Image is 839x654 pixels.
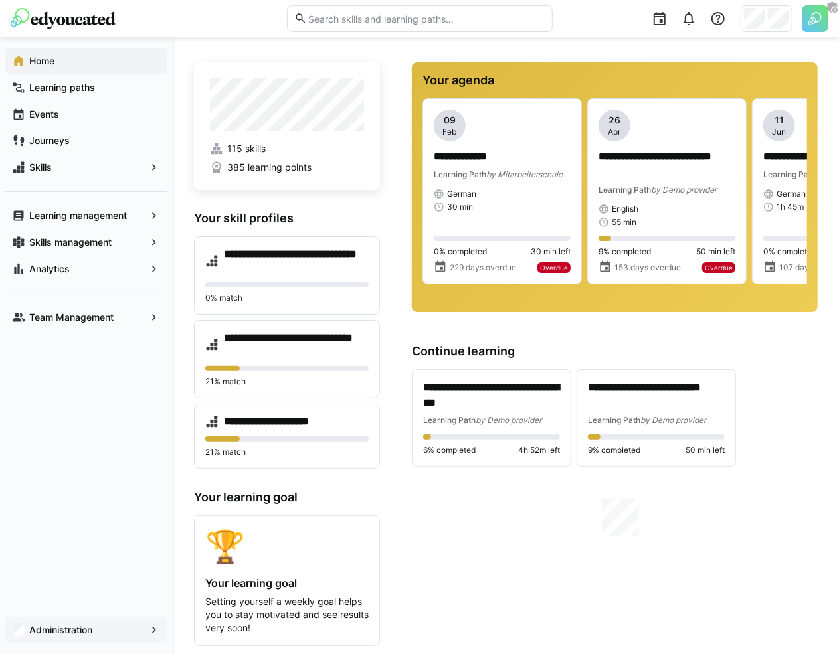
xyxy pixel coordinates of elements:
input: Search skills and learning paths… [307,13,545,25]
a: 115 skills [210,142,364,155]
span: 115 skills [227,142,266,155]
p: 0% match [205,293,369,303]
span: German [447,189,476,199]
p: 21% match [205,447,369,457]
h4: Your learning goal [205,576,369,590]
span: 153 days overdue [614,262,681,273]
span: Apr [608,127,621,137]
h3: Your skill profiles [194,211,380,226]
span: by Demo provider [651,185,717,195]
span: German [777,189,806,199]
span: 11 [775,114,784,127]
p: Setting yourself a weekly goal helps you to stay motivated and see results very soon! [205,595,369,635]
span: Learning Path [763,169,816,179]
span: Jun [773,127,787,137]
p: 21% match [205,376,369,387]
span: 0% completed [763,246,816,257]
span: 4h 52m left [518,445,560,455]
span: English [612,204,638,214]
span: 55 min [612,217,636,228]
div: 🏆 [205,527,369,566]
span: by Mitarbeiterschule [486,169,563,179]
span: Learning Path [434,169,486,179]
h3: Your learning goal [194,490,380,505]
span: 50 min left [686,445,725,455]
span: Feb [443,127,457,137]
span: 9% completed [599,246,651,257]
span: Overdue [705,264,733,272]
span: 30 min left [531,246,571,257]
span: 9% completed [588,445,640,455]
span: Overdue [540,264,568,272]
span: by Demo provider [640,415,706,425]
span: Learning Path [588,415,640,425]
span: 26 [608,114,620,127]
span: by Demo provider [476,415,541,425]
span: 6% completed [423,445,476,455]
span: 0% completed [434,246,487,257]
h3: Continue learning [412,344,818,359]
span: 385 learning points [227,161,312,174]
span: Learning Path [599,185,651,195]
span: 50 min left [696,246,735,257]
span: 1h 45m [777,202,804,212]
span: Learning Path [423,415,476,425]
span: 229 days overdue [450,262,516,273]
h3: Your agenda [422,73,807,88]
span: 30 min [447,202,473,212]
span: 09 [444,114,456,127]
